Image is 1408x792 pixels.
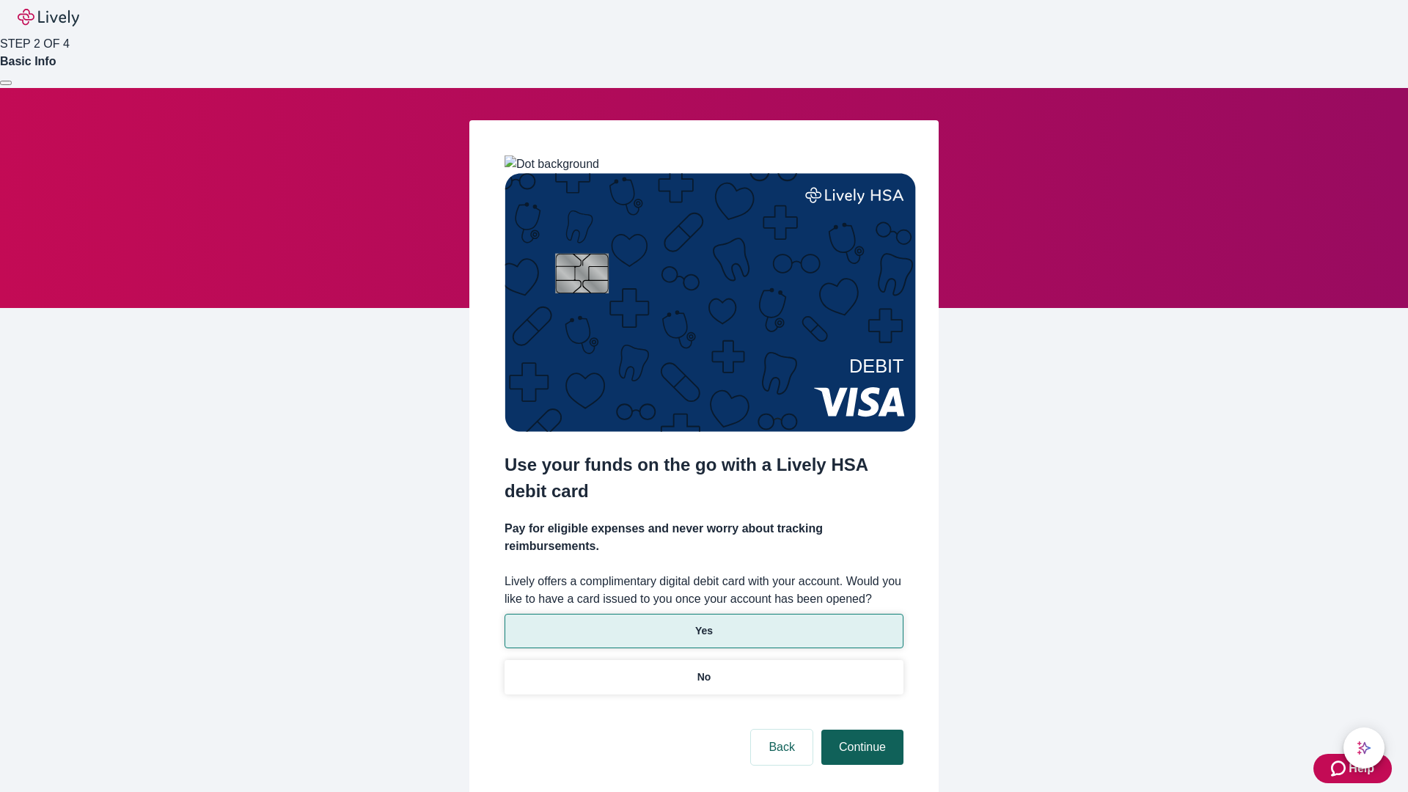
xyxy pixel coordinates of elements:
button: Continue [821,730,903,765]
svg: Lively AI Assistant [1357,741,1371,755]
img: Dot background [505,155,599,173]
img: Debit card [505,173,916,432]
button: chat [1343,727,1385,769]
svg: Zendesk support icon [1331,760,1349,777]
p: Yes [695,623,713,639]
button: Zendesk support iconHelp [1313,754,1392,783]
h2: Use your funds on the go with a Lively HSA debit card [505,452,903,505]
h4: Pay for eligible expenses and never worry about tracking reimbursements. [505,520,903,555]
button: Yes [505,614,903,648]
button: No [505,660,903,694]
p: No [697,670,711,685]
label: Lively offers a complimentary digital debit card with your account. Would you like to have a card... [505,573,903,608]
button: Back [751,730,813,765]
img: Lively [18,9,79,26]
span: Help [1349,760,1374,777]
